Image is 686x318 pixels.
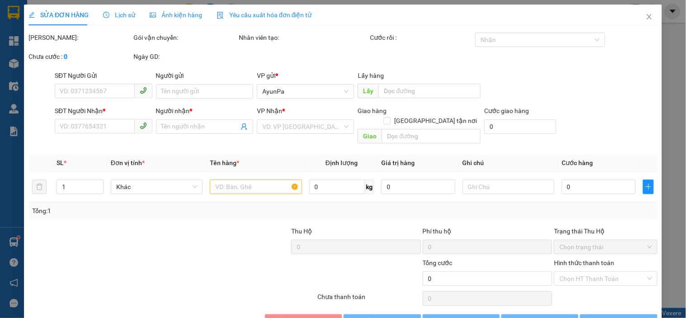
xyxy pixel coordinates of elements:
[370,33,473,43] div: Cước rồi :
[262,85,349,98] span: AyunPa
[150,12,156,18] span: picture
[562,159,593,166] span: Cước hàng
[116,180,197,194] span: Khác
[423,259,453,266] span: Tổng cước
[559,240,652,254] span: Chọn trạng thái
[210,159,239,166] span: Tên hàng
[484,107,529,114] label: Cước giao hàng
[28,11,89,19] span: SỬA ĐƠN HÀNG
[28,12,35,18] span: edit
[111,159,145,166] span: Đơn vị tính
[382,129,481,143] input: Dọc đường
[459,154,558,172] th: Ghi chú
[210,180,302,194] input: VD: Bàn, Ghế
[217,12,224,19] img: icon
[257,71,354,81] div: VP gửi
[484,119,557,134] input: Cước giao hàng
[391,116,481,126] span: [GEOGRAPHIC_DATA] tận nơi
[239,33,369,43] div: Nhân viên tạo:
[257,107,282,114] span: VP Nhận
[103,12,109,18] span: clock-circle
[381,159,415,166] span: Giá trị hàng
[217,11,312,19] span: Yêu cầu xuất hóa đơn điện tử
[643,183,653,190] span: plus
[643,180,654,194] button: plus
[463,180,554,194] input: Ghi Chú
[423,226,553,240] div: Phí thu hộ
[365,180,374,194] span: kg
[28,33,132,43] div: [PERSON_NAME]:
[317,292,421,308] div: Chưa thanh toán
[64,53,67,60] b: 0
[134,33,237,43] div: Gói vận chuyển:
[241,123,248,130] span: user-add
[57,159,64,166] span: SL
[140,122,147,129] span: phone
[134,52,237,62] div: Ngày GD:
[156,106,253,116] div: Người nhận
[32,180,47,194] button: delete
[55,71,152,81] div: SĐT Người Gửi
[55,106,152,116] div: SĐT Người Nhận
[291,228,312,235] span: Thu Hộ
[326,159,358,166] span: Định lượng
[554,226,657,236] div: Trạng thái Thu Hộ
[358,129,382,143] span: Giao
[554,259,614,266] label: Hình thức thanh toán
[379,84,481,98] input: Dọc đường
[103,11,135,19] span: Lịch sử
[637,5,662,30] button: Close
[140,87,147,94] span: phone
[358,72,384,79] span: Lấy hàng
[32,206,265,216] div: Tổng: 1
[28,52,132,62] div: Chưa cước :
[358,107,387,114] span: Giao hàng
[646,13,653,20] span: close
[358,84,379,98] span: Lấy
[150,11,202,19] span: Ảnh kiện hàng
[156,71,253,81] div: Người gửi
